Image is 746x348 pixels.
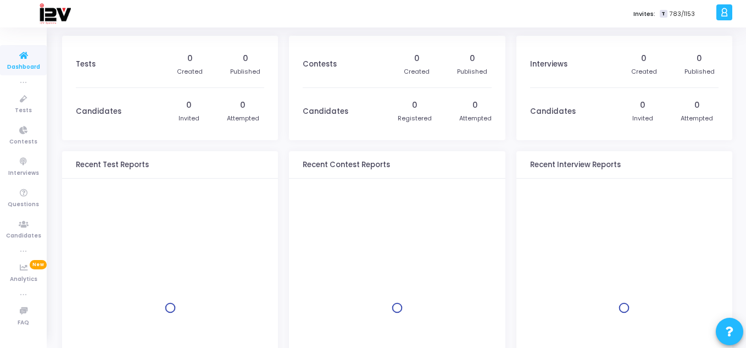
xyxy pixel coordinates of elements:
[459,114,492,123] div: Attempted
[303,107,348,116] h3: Candidates
[6,231,41,241] span: Candidates
[640,100,645,111] div: 0
[8,200,39,209] span: Questions
[243,53,248,64] div: 0
[18,318,29,328] span: FAQ
[303,60,337,69] h3: Contests
[632,114,653,123] div: Invited
[240,100,246,111] div: 0
[177,67,203,76] div: Created
[179,114,199,123] div: Invited
[684,67,715,76] div: Published
[398,114,432,123] div: Registered
[7,63,40,72] span: Dashboard
[9,137,37,147] span: Contests
[530,161,621,169] h3: Recent Interview Reports
[470,53,475,64] div: 0
[530,60,567,69] h3: Interviews
[641,53,647,64] div: 0
[8,169,39,178] span: Interviews
[186,100,192,111] div: 0
[681,114,713,123] div: Attempted
[530,107,576,116] h3: Candidates
[10,275,37,284] span: Analytics
[230,67,260,76] div: Published
[472,100,478,111] div: 0
[631,67,657,76] div: Created
[39,3,71,25] img: logo
[457,67,487,76] div: Published
[633,9,655,19] label: Invites:
[76,161,149,169] h3: Recent Test Reports
[414,53,420,64] div: 0
[15,106,32,115] span: Tests
[187,53,193,64] div: 0
[694,100,700,111] div: 0
[697,53,702,64] div: 0
[670,9,695,19] span: 783/1153
[303,161,390,169] h3: Recent Contest Reports
[76,107,121,116] h3: Candidates
[227,114,259,123] div: Attempted
[412,100,417,111] div: 0
[660,10,667,18] span: T
[404,67,430,76] div: Created
[30,260,47,269] span: New
[76,60,96,69] h3: Tests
